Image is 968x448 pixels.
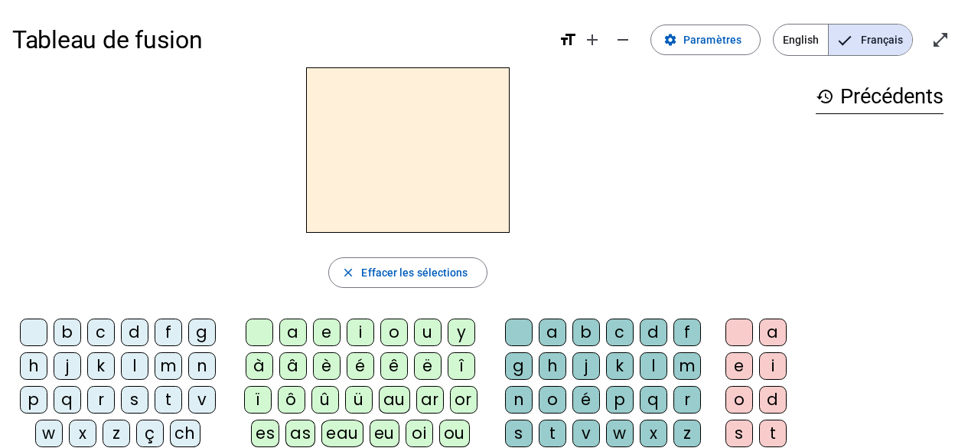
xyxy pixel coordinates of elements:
mat-icon: settings [663,33,677,47]
div: r [87,386,115,414]
div: q [54,386,81,414]
div: d [759,386,787,414]
div: w [35,420,63,447]
div: ch [170,420,200,447]
div: eu [370,420,399,447]
div: é [347,352,374,380]
div: t [759,420,787,447]
div: h [539,352,566,380]
div: j [54,352,81,380]
div: k [606,352,634,380]
div: ê [380,352,408,380]
mat-icon: add [583,31,601,49]
div: o [380,319,408,346]
div: ç [136,420,164,447]
div: n [188,352,216,380]
div: z [103,420,130,447]
div: t [155,386,182,414]
div: ou [439,420,470,447]
div: s [505,420,533,447]
div: v [572,420,600,447]
span: Français [829,25,912,55]
div: à [246,352,273,380]
div: d [121,319,148,346]
div: c [87,319,115,346]
div: é [572,386,600,414]
div: a [539,319,566,346]
div: s [121,386,148,414]
div: au [379,386,410,414]
div: c [606,319,634,346]
div: e [313,319,341,346]
div: or [450,386,477,414]
div: ar [416,386,444,414]
div: g [188,319,216,346]
button: Effacer les sélections [328,257,487,288]
div: s [725,420,753,447]
div: r [673,386,701,414]
div: oi [406,420,433,447]
button: Diminuer la taille de la police [608,25,638,55]
div: è [313,352,341,380]
div: o [725,386,753,414]
span: Effacer les sélections [361,263,468,282]
div: û [311,386,339,414]
div: a [759,319,787,346]
div: â [279,352,307,380]
span: Paramètres [683,31,741,49]
div: l [640,352,667,380]
div: f [673,319,701,346]
div: v [188,386,216,414]
div: u [414,319,442,346]
mat-icon: close [341,266,355,280]
div: z [673,420,701,447]
div: b [54,319,81,346]
mat-icon: remove [614,31,632,49]
div: i [759,352,787,380]
div: h [20,352,47,380]
button: Entrer en plein écran [925,25,956,55]
div: f [155,319,182,346]
mat-icon: open_in_full [931,31,950,49]
mat-button-toggle-group: Language selection [773,24,913,56]
div: ë [414,352,442,380]
div: g [505,352,533,380]
div: w [606,420,634,447]
div: l [121,352,148,380]
div: k [87,352,115,380]
div: ô [278,386,305,414]
div: as [285,420,315,447]
mat-icon: format_size [559,31,577,49]
div: ü [345,386,373,414]
div: x [69,420,96,447]
div: eau [321,420,363,447]
div: t [539,420,566,447]
div: p [606,386,634,414]
div: ï [244,386,272,414]
div: j [572,352,600,380]
div: a [279,319,307,346]
div: î [448,352,475,380]
div: m [673,352,701,380]
span: English [774,25,828,55]
div: p [20,386,47,414]
div: q [640,386,667,414]
div: n [505,386,533,414]
div: x [640,420,667,447]
button: Paramètres [650,25,761,55]
div: es [251,420,279,447]
button: Augmenter la taille de la police [577,25,608,55]
div: o [539,386,566,414]
h1: Tableau de fusion [12,15,546,64]
div: y [448,319,475,346]
div: i [347,319,374,346]
div: m [155,352,182,380]
div: e [725,352,753,380]
h3: Précédents [816,80,944,114]
div: d [640,319,667,346]
div: b [572,319,600,346]
mat-icon: history [816,87,834,106]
